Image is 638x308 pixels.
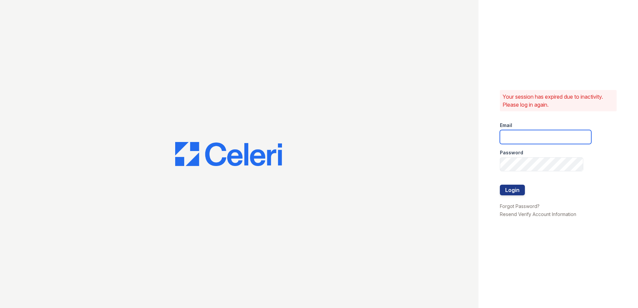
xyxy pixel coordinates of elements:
label: Email [500,122,512,129]
p: Your session has expired due to inactivity. Please log in again. [503,93,614,109]
a: Resend Verify Account Information [500,211,576,217]
a: Forgot Password? [500,203,540,209]
label: Password [500,149,523,156]
button: Login [500,185,525,195]
img: CE_Logo_Blue-a8612792a0a2168367f1c8372b55b34899dd931a85d93a1a3d3e32e68fde9ad4.png [175,142,282,166]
